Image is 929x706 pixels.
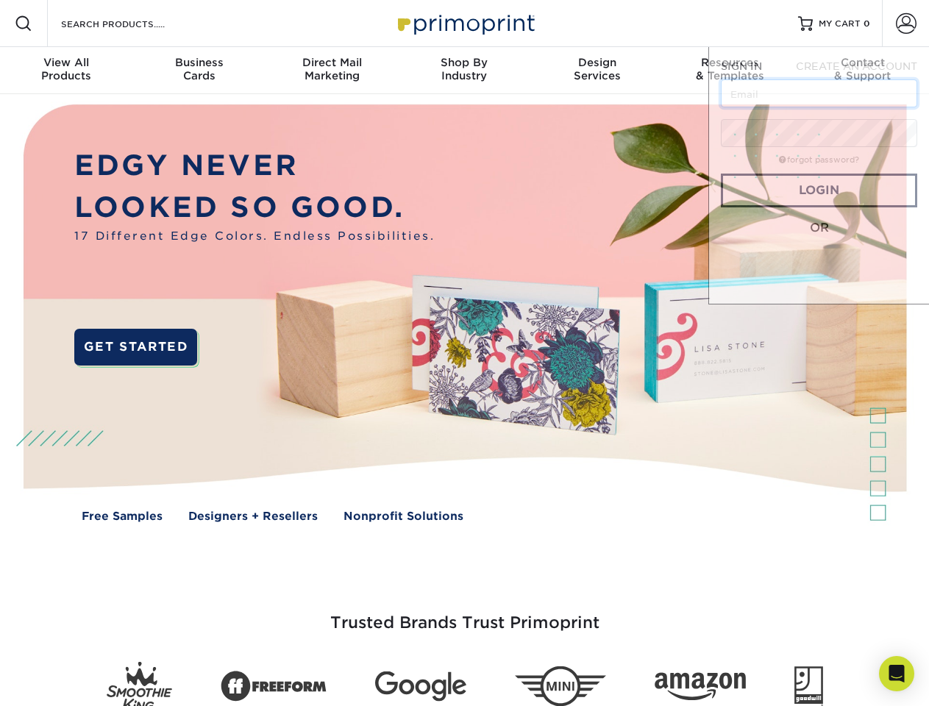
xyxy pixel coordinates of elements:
[879,656,914,691] div: Open Intercom Messenger
[531,47,663,94] a: DesignServices
[74,187,435,229] p: LOOKED SO GOOD.
[74,228,435,245] span: 17 Different Edge Colors. Endless Possibilities.
[819,18,861,30] span: MY CART
[398,47,530,94] a: Shop ByIndustry
[531,56,663,69] span: Design
[864,18,870,29] span: 0
[344,508,463,525] a: Nonprofit Solutions
[4,661,125,701] iframe: Google Customer Reviews
[796,60,917,72] span: CREATE AN ACCOUNT
[663,56,796,82] div: & Templates
[74,329,197,366] a: GET STARTED
[663,47,796,94] a: Resources& Templates
[391,7,538,39] img: Primoprint
[398,56,530,69] span: Shop By
[721,219,917,237] div: OR
[794,666,823,706] img: Goodwill
[721,60,762,72] span: SIGN IN
[74,145,435,187] p: EDGY NEVER
[398,56,530,82] div: Industry
[35,578,895,650] h3: Trusted Brands Trust Primoprint
[779,155,859,165] a: forgot password?
[266,56,398,69] span: Direct Mail
[721,174,917,207] a: Login
[82,508,163,525] a: Free Samples
[721,79,917,107] input: Email
[188,508,318,525] a: Designers + Resellers
[266,47,398,94] a: Direct MailMarketing
[655,673,746,701] img: Amazon
[266,56,398,82] div: Marketing
[663,56,796,69] span: Resources
[60,15,203,32] input: SEARCH PRODUCTS.....
[132,47,265,94] a: BusinessCards
[531,56,663,82] div: Services
[375,671,466,702] img: Google
[132,56,265,82] div: Cards
[132,56,265,69] span: Business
